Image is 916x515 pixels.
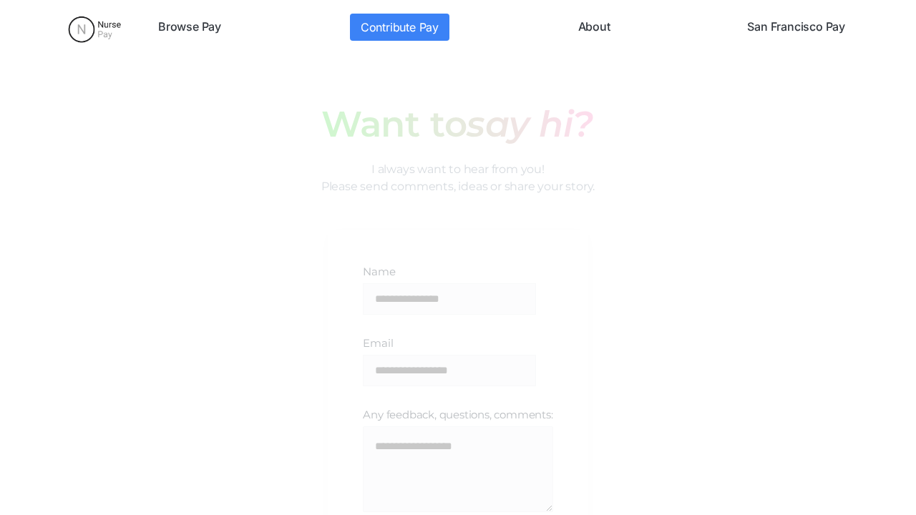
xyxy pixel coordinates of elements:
[572,14,616,41] a: About
[363,336,535,350] label: Email
[321,161,595,195] p: I always want to hear from you! Please send comments, ideas or share your story.
[152,14,227,41] a: Browse Pay
[363,408,552,422] label: Any feedback, questions, comments:
[363,265,535,279] label: Name
[350,14,449,41] a: Contribute Pay
[321,104,595,145] h1: Want to
[467,104,593,145] em: say hi?
[741,14,851,41] a: San Francisco Pay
